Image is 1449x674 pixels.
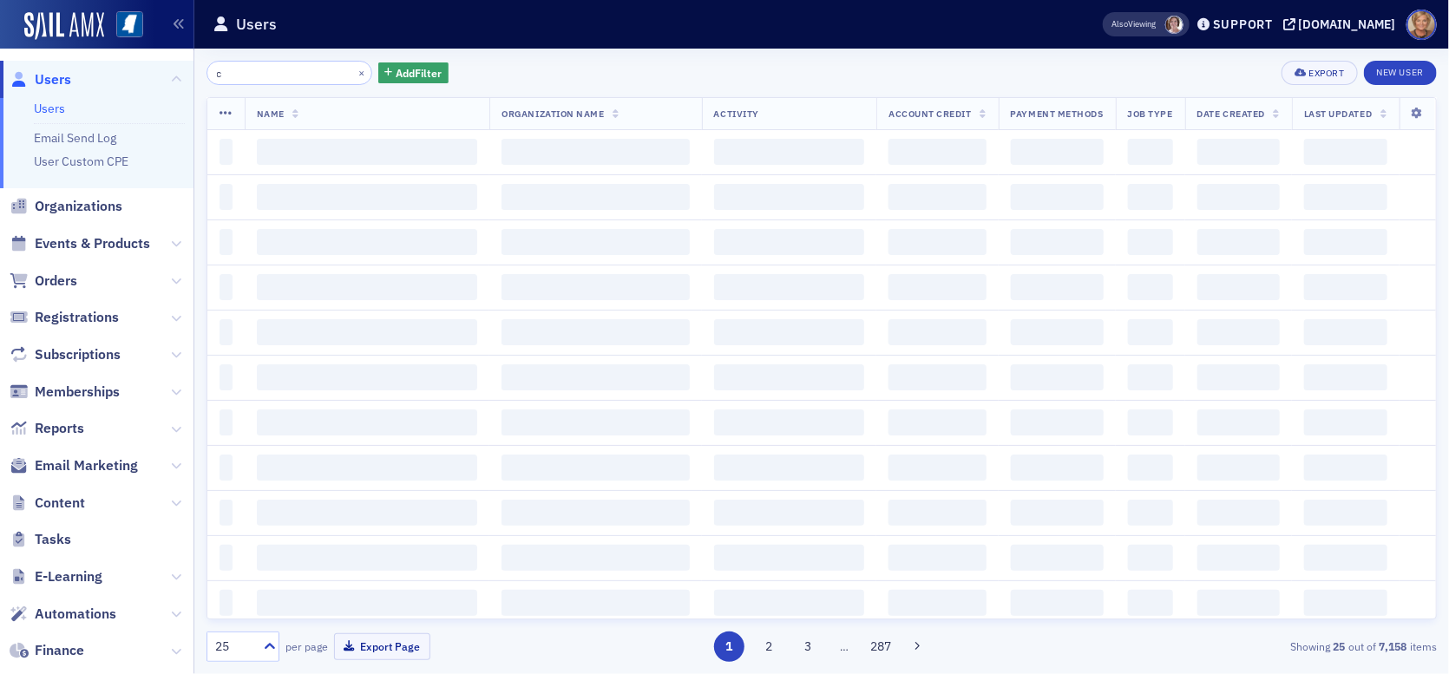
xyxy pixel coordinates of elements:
[35,641,84,660] span: Finance
[502,274,689,300] span: ‌
[35,308,119,327] span: Registrations
[24,12,104,40] img: SailAMX
[10,383,120,402] a: Memberships
[888,319,986,345] span: ‌
[714,455,865,481] span: ‌
[1197,500,1280,526] span: ‌
[1304,590,1387,616] span: ‌
[215,638,253,656] div: 25
[1011,319,1104,345] span: ‌
[888,409,986,435] span: ‌
[1282,61,1357,85] button: Export
[1304,108,1372,120] span: Last Updated
[10,345,121,364] a: Subscriptions
[1406,10,1437,40] span: Profile
[1304,184,1387,210] span: ‌
[1011,364,1104,390] span: ‌
[1197,229,1280,255] span: ‌
[888,500,986,526] span: ‌
[502,229,689,255] span: ‌
[257,139,478,165] span: ‌
[502,590,689,616] span: ‌
[10,530,71,549] a: Tasks
[220,229,233,255] span: ‌
[257,319,478,345] span: ‌
[714,319,865,345] span: ‌
[888,229,986,255] span: ‌
[502,108,604,120] span: Organization Name
[35,197,122,216] span: Organizations
[1128,455,1173,481] span: ‌
[10,456,138,475] a: Email Marketing
[35,272,77,291] span: Orders
[1330,638,1348,654] strong: 25
[502,319,689,345] span: ‌
[1011,455,1104,481] span: ‌
[1304,409,1387,435] span: ‌
[888,139,986,165] span: ‌
[10,197,122,216] a: Organizations
[1197,274,1280,300] span: ‌
[502,409,689,435] span: ‌
[257,274,478,300] span: ‌
[285,638,328,654] label: per page
[1128,108,1173,120] span: Job Type
[1128,229,1173,255] span: ‌
[714,274,865,300] span: ‌
[1304,545,1387,571] span: ‌
[1112,18,1129,29] div: Also
[1304,364,1387,390] span: ‌
[35,70,71,89] span: Users
[220,590,233,616] span: ‌
[220,545,233,571] span: ‌
[1197,319,1280,345] span: ‌
[1197,108,1265,120] span: Date Created
[34,130,116,146] a: Email Send Log
[257,590,478,616] span: ‌
[1304,139,1387,165] span: ‌
[10,419,84,438] a: Reports
[34,154,128,169] a: User Custom CPE
[1128,590,1173,616] span: ‌
[1128,500,1173,526] span: ‌
[793,631,823,662] button: 3
[220,319,233,345] span: ‌
[888,590,986,616] span: ‌
[220,184,233,210] span: ‌
[1304,229,1387,255] span: ‌
[378,62,449,84] button: AddFilter
[1197,545,1280,571] span: ‌
[714,631,744,662] button: 1
[10,494,85,513] a: Content
[714,545,865,571] span: ‌
[1011,409,1104,435] span: ‌
[1309,69,1345,78] div: Export
[1128,184,1173,210] span: ‌
[502,364,689,390] span: ‌
[10,70,71,89] a: Users
[714,184,865,210] span: ‌
[1197,364,1280,390] span: ‌
[502,184,689,210] span: ‌
[10,641,84,660] a: Finance
[1197,455,1280,481] span: ‌
[888,184,986,210] span: ‌
[866,631,896,662] button: 287
[257,500,478,526] span: ‌
[1112,18,1157,30] span: Viewing
[10,272,77,291] a: Orders
[714,108,759,120] span: Activity
[35,345,121,364] span: Subscriptions
[35,530,71,549] span: Tasks
[1197,139,1280,165] span: ‌
[888,274,986,300] span: ‌
[1039,638,1437,654] div: Showing out of items
[35,419,84,438] span: Reports
[1283,18,1402,30] button: [DOMAIN_NAME]
[257,455,478,481] span: ‌
[888,364,986,390] span: ‌
[1213,16,1273,32] div: Support
[1011,184,1104,210] span: ‌
[502,545,689,571] span: ‌
[257,409,478,435] span: ‌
